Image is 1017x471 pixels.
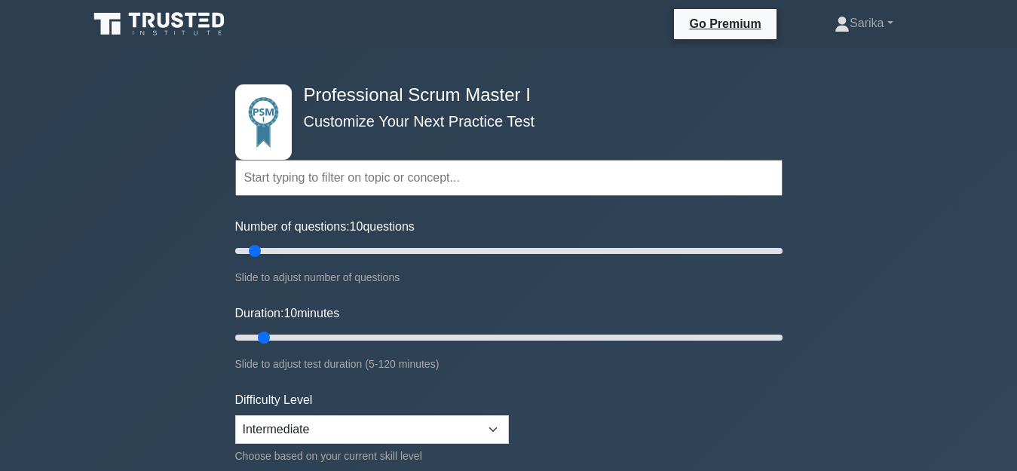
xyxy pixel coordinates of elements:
div: Slide to adjust test duration (5-120 minutes) [235,355,783,373]
div: Choose based on your current skill level [235,447,509,465]
span: 10 [350,220,363,233]
label: Number of questions: questions [235,218,415,236]
a: Sarika [798,8,929,38]
span: 10 [283,307,297,320]
label: Difficulty Level [235,391,313,409]
div: Slide to adjust number of questions [235,268,783,286]
input: Start typing to filter on topic or concept... [235,160,783,196]
label: Duration: minutes [235,304,340,323]
a: Go Premium [680,14,770,33]
h4: Professional Scrum Master I [298,84,709,106]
